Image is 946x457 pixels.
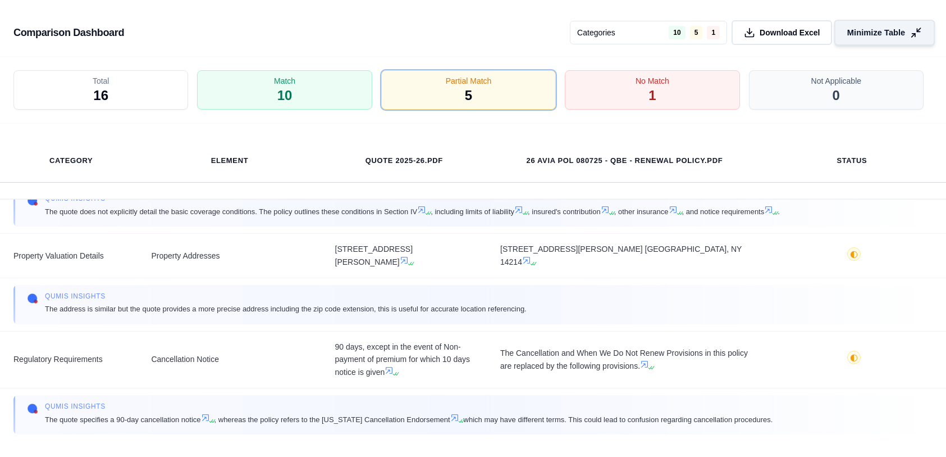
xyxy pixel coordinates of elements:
[847,351,861,368] button: ◐
[13,250,124,263] span: Property Valuation Details
[45,292,527,301] span: Qumis INSIGHTS
[636,75,669,87] span: No Match
[13,353,124,366] span: Regulatory Requirements
[335,243,473,269] span: [STREET_ADDRESS][PERSON_NAME]
[850,250,858,259] span: ◐
[335,341,473,379] span: 90 days, except in the event of Non-payment of premium for which 10 days notice is given
[833,87,840,105] span: 0
[45,205,780,218] span: The quote does not explicitly detail the basic coverage conditions. The policy outlines these con...
[446,75,492,87] span: Partial Match
[45,413,773,426] span: The quote specifies a 90-day cancellation notice , whereas the policy refers to the [US_STATE] Ca...
[13,22,124,43] h3: Comparison Dashboard
[36,148,106,173] th: Category
[151,250,308,263] span: Property Addresses
[648,87,656,105] span: 1
[93,87,108,105] span: 16
[198,148,262,173] th: Element
[500,347,749,373] span: The Cancellation and When We Do Not Renew Provisions in this policy are replaced by the following...
[277,87,293,105] span: 10
[274,75,295,87] span: Match
[811,75,862,87] span: Not Applicable
[352,148,456,173] th: Quote 2025-26.pdf
[847,247,861,265] button: ◐
[93,75,109,87] span: Total
[500,243,749,269] span: [STREET_ADDRESS][PERSON_NAME] [GEOGRAPHIC_DATA], NY 14214
[823,148,880,173] th: Status
[151,353,308,366] span: Cancellation Notice
[45,303,527,315] span: The address is similar but the quote provides a more precise address including the zip code exten...
[513,148,737,173] th: 26 AVIA POL 080725 - qbe - renewal policy.pdf
[850,353,858,362] span: ◐
[465,87,472,105] span: 5
[45,402,773,411] span: Qumis INSIGHTS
